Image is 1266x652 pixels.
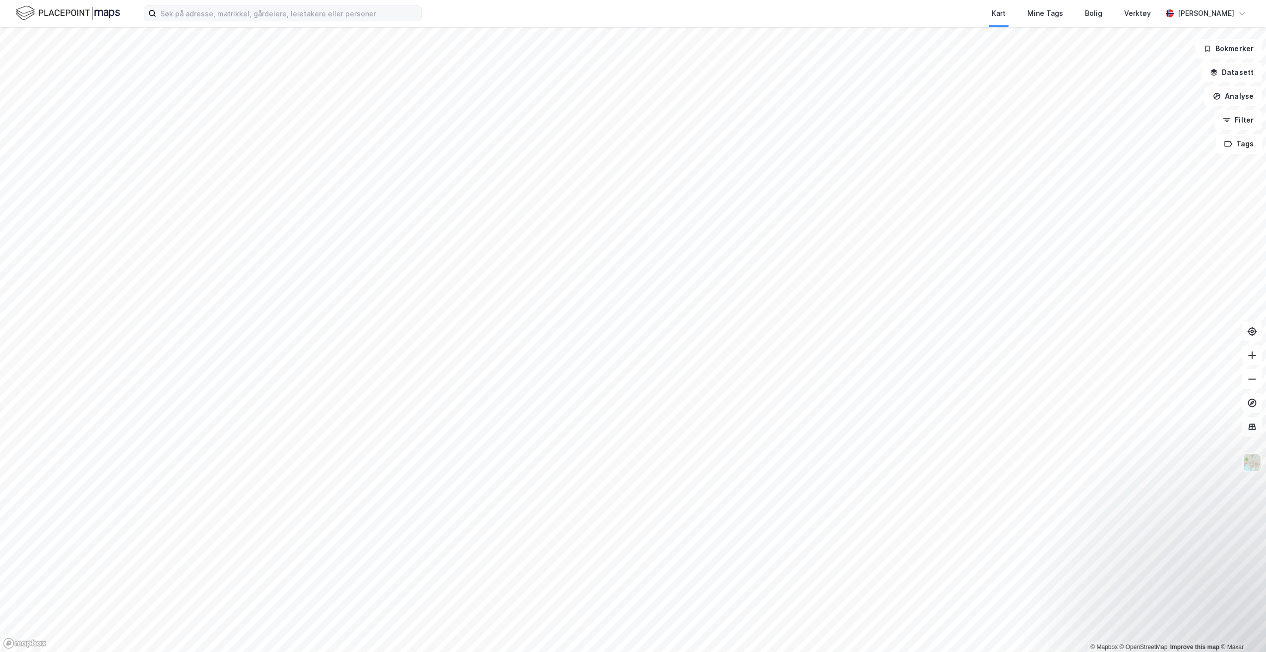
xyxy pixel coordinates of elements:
a: Mapbox [1090,644,1118,651]
button: Tags [1216,134,1262,154]
a: Mapbox homepage [3,638,47,649]
div: [PERSON_NAME] [1178,7,1234,19]
img: logo.f888ab2527a4732fd821a326f86c7f29.svg [16,4,120,22]
img: Z [1243,453,1262,472]
a: OpenStreetMap [1120,644,1168,651]
button: Bokmerker [1195,39,1262,59]
a: Improve this map [1170,644,1219,651]
div: Mine Tags [1027,7,1063,19]
div: Kart [992,7,1006,19]
button: Analyse [1204,86,1262,106]
div: Kontrollprogram for chat [1216,604,1266,652]
button: Datasett [1202,63,1262,82]
div: Bolig [1085,7,1102,19]
button: Filter [1214,110,1262,130]
iframe: Chat Widget [1216,604,1266,652]
div: Verktøy [1124,7,1151,19]
input: Søk på adresse, matrikkel, gårdeiere, leietakere eller personer [156,6,421,21]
